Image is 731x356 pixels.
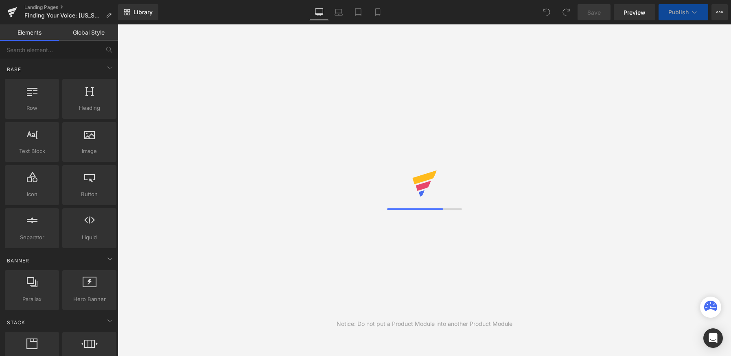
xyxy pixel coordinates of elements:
a: Global Style [59,24,118,41]
div: Notice: Do not put a Product Module into another Product Module [337,319,512,328]
button: Publish [659,4,708,20]
span: Row [7,104,57,112]
span: Base [6,66,22,73]
span: Preview [624,8,646,17]
button: Redo [558,4,574,20]
a: Mobile [368,4,387,20]
span: Publish [668,9,689,15]
span: Save [587,8,601,17]
span: Finding Your Voice: [US_STATE] Island Writing Retreat 2025 [24,12,103,19]
span: Separator [7,233,57,242]
span: Text Block [7,147,57,155]
span: Library [134,9,153,16]
a: Desktop [309,4,329,20]
span: Liquid [65,233,114,242]
button: More [711,4,728,20]
span: Stack [6,319,26,326]
span: Banner [6,257,30,264]
a: New Library [118,4,158,20]
div: Open Intercom Messenger [703,328,723,348]
a: Preview [614,4,655,20]
span: Heading [65,104,114,112]
a: Tablet [348,4,368,20]
a: Laptop [329,4,348,20]
span: Icon [7,190,57,199]
span: Button [65,190,114,199]
button: Undo [538,4,555,20]
span: Parallax [7,295,57,304]
span: Image [65,147,114,155]
span: Hero Banner [65,295,114,304]
a: Landing Pages [24,4,118,11]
